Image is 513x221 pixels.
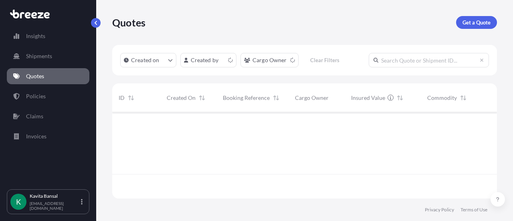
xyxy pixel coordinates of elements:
[26,112,43,120] p: Claims
[119,94,125,102] span: ID
[167,94,196,102] span: Created On
[7,68,89,84] a: Quotes
[26,132,46,140] p: Invoices
[460,207,487,213] a: Terms of Use
[271,93,281,103] button: Sort
[369,53,489,67] input: Search Quote or Shipment ID...
[310,56,339,64] p: Clear Filters
[191,56,219,64] p: Created by
[16,198,21,206] span: K
[30,201,79,211] p: [EMAIL_ADDRESS][DOMAIN_NAME]
[427,94,457,102] span: Commodity
[351,94,385,102] span: Insured Value
[223,94,270,102] span: Booking Reference
[458,93,468,103] button: Sort
[30,193,79,199] p: Kavita Bansal
[456,16,497,29] a: Get a Quote
[131,56,160,64] p: Created on
[7,28,89,44] a: Insights
[252,56,287,64] p: Cargo Owner
[240,53,299,67] button: cargoOwner Filter options
[120,53,176,67] button: createdOn Filter options
[7,128,89,144] a: Invoices
[303,54,347,67] button: Clear Filters
[395,93,405,103] button: Sort
[26,72,44,80] p: Quotes
[112,16,145,29] p: Quotes
[7,88,89,104] a: Policies
[26,52,52,60] p: Shipments
[463,18,491,26] p: Get a Quote
[126,93,136,103] button: Sort
[295,94,329,102] span: Cargo Owner
[26,92,46,100] p: Policies
[7,48,89,64] a: Shipments
[425,207,454,213] a: Privacy Policy
[26,32,45,40] p: Insights
[180,53,236,67] button: createdBy Filter options
[197,93,207,103] button: Sort
[7,108,89,124] a: Claims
